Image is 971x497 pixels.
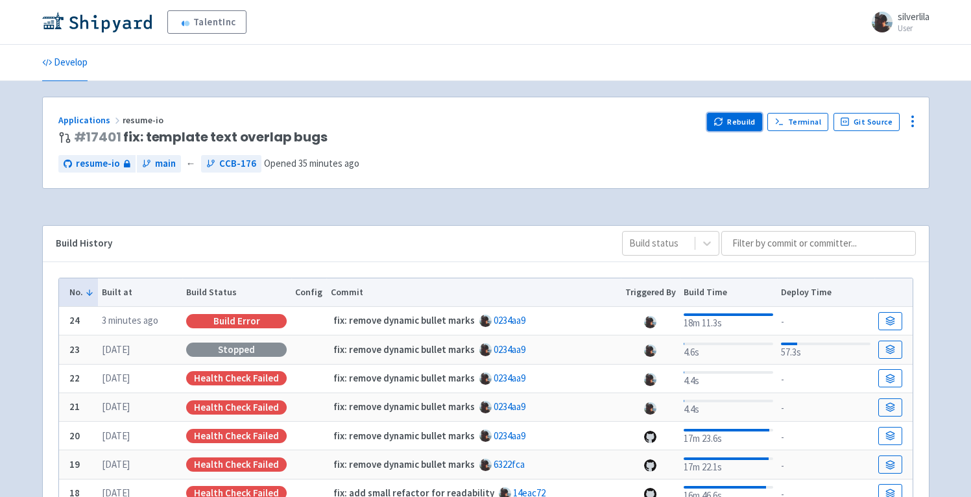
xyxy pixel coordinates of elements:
[684,426,773,446] div: 17m 23.6s
[684,311,773,331] div: 18m 11.3s
[186,457,287,472] div: Health check failed
[186,314,287,328] div: Build Error
[58,114,123,126] a: Applications
[69,343,80,356] b: 23
[781,312,870,330] div: -
[186,343,287,357] div: Stopped
[69,314,80,326] b: 24
[333,372,475,384] strong: fix: remove dynamic bullet marks
[878,398,902,417] a: Build Details
[69,400,80,413] b: 21
[74,128,121,146] a: #17401
[878,427,902,445] a: Build Details
[69,372,80,384] b: 22
[684,340,773,360] div: 4.6s
[291,278,327,307] th: Config
[684,455,773,475] div: 17m 22.1s
[186,400,287,415] div: Health check failed
[155,156,176,171] span: main
[494,458,525,470] a: 6322fca
[833,113,900,131] a: Git Source
[878,369,902,387] a: Build Details
[102,372,130,384] time: [DATE]
[333,314,475,326] strong: fix: remove dynamic bullet marks
[684,369,773,389] div: 4.4s
[137,155,181,173] a: main
[186,429,287,443] div: Health check failed
[707,113,763,131] button: Rebuild
[721,231,916,256] input: Filter by commit or committer...
[494,372,525,384] a: 0234aa9
[781,340,870,360] div: 57.3s
[781,370,870,387] div: -
[264,157,359,169] span: Opened
[182,278,291,307] th: Build Status
[333,343,475,356] strong: fix: remove dynamic bullet marks
[58,155,136,173] a: resume-io
[42,45,88,81] a: Develop
[767,113,828,131] a: Terminal
[898,10,929,23] span: silverlila
[781,456,870,474] div: -
[781,428,870,445] div: -
[69,458,80,470] b: 19
[56,236,601,251] div: Build History
[326,278,621,307] th: Commit
[494,314,525,326] a: 0234aa9
[98,278,182,307] th: Built at
[878,455,902,474] a: Build Details
[76,156,120,171] span: resume-io
[864,12,929,32] a: silverlila User
[298,157,359,169] time: 35 minutes ago
[333,400,475,413] strong: fix: remove dynamic bullet marks
[69,430,80,442] b: 20
[69,285,94,299] button: No.
[123,114,165,126] span: resume-io
[102,343,130,356] time: [DATE]
[878,312,902,330] a: Build Details
[621,278,680,307] th: Triggered By
[167,10,246,34] a: TalentInc
[878,341,902,359] a: Build Details
[186,371,287,385] div: Health check failed
[781,398,870,416] div: -
[42,12,152,32] img: Shipyard logo
[494,400,525,413] a: 0234aa9
[333,458,475,470] strong: fix: remove dynamic bullet marks
[898,24,929,32] small: User
[102,458,130,470] time: [DATE]
[201,155,261,173] a: CCB-176
[494,430,525,442] a: 0234aa9
[219,156,256,171] span: CCB-176
[102,430,130,442] time: [DATE]
[333,430,475,442] strong: fix: remove dynamic bullet marks
[186,156,196,171] span: ←
[680,278,777,307] th: Build Time
[777,278,874,307] th: Deploy Time
[74,130,328,145] span: fix: template text overlap bugs
[102,400,130,413] time: [DATE]
[494,343,525,356] a: 0234aa9
[684,397,773,417] div: 4.4s
[102,314,158,326] time: 3 minutes ago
